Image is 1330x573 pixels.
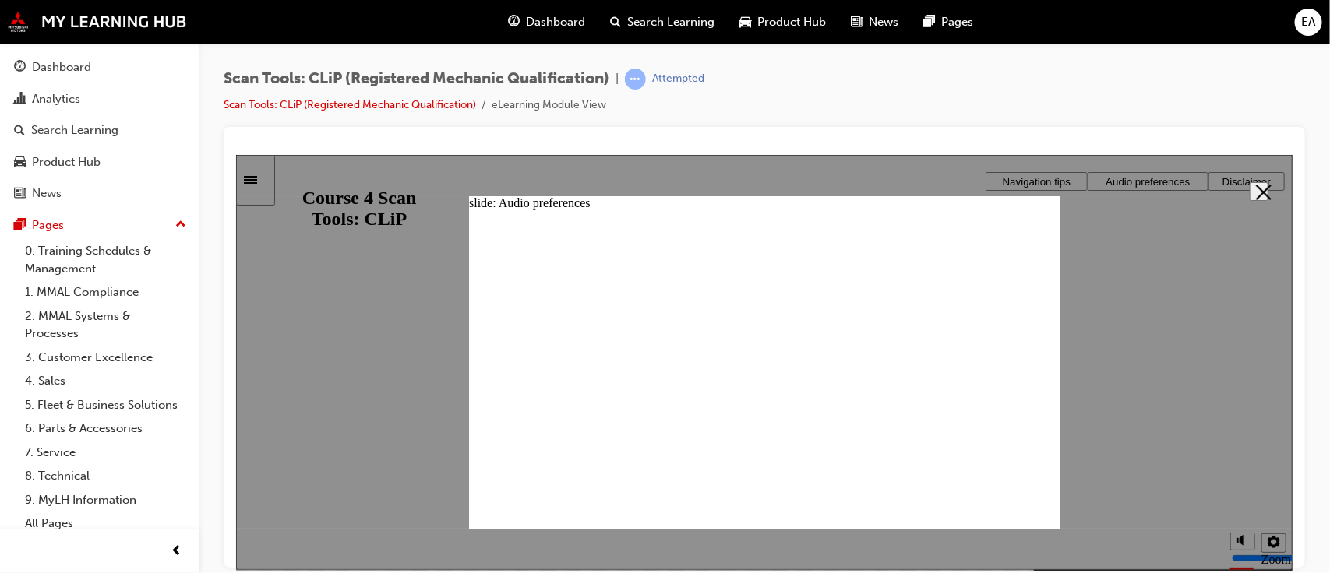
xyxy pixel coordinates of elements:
[6,211,192,240] button: Pages
[924,12,936,32] span: pages-icon
[740,12,752,32] span: car-icon
[6,148,192,177] a: Product Hub
[496,6,598,38] a: guage-iconDashboard
[19,488,192,512] a: 9. MyLH Information
[758,13,827,31] span: Product Hub
[1295,9,1322,36] button: EA
[912,6,986,38] a: pages-iconPages
[6,53,192,82] a: Dashboard
[224,70,609,88] span: Scan Tools: CLiP (Registered Mechanic Qualification)
[14,93,26,107] span: chart-icon
[1014,27,1032,46] button: Close
[32,185,62,202] div: News
[598,6,728,38] a: search-iconSearch Learning
[6,85,192,114] a: Analytics
[19,417,192,441] a: 6. Parts & Accessories
[19,464,192,488] a: 8. Technical
[1302,13,1316,31] span: EA
[32,58,91,76] div: Dashboard
[728,6,839,38] a: car-iconProduct Hub
[6,179,192,208] a: News
[611,12,622,32] span: search-icon
[175,215,186,235] span: up-icon
[14,156,26,170] span: car-icon
[31,121,118,139] div: Search Learning
[942,13,974,31] span: Pages
[32,153,101,171] div: Product Hub
[224,98,476,111] a: Scan Tools: CLiP (Registered Mechanic Qualification)
[839,6,912,38] a: news-iconNews
[628,13,715,31] span: Search Learning
[19,369,192,393] a: 4. Sales
[19,393,192,417] a: 5. Fleet & Business Solutions
[8,12,187,32] img: mmal
[19,280,192,304] a: 1. MMAL Compliance
[6,50,192,211] button: DashboardAnalyticsSearch LearningProduct HubNews
[6,116,192,145] a: Search Learning
[14,61,26,75] span: guage-icon
[509,12,520,32] span: guage-icon
[19,441,192,465] a: 7. Service
[32,90,80,108] div: Analytics
[19,511,192,536] a: All Pages
[14,187,26,201] span: news-icon
[625,69,646,90] span: learningRecordVerb_ATTEMPT-icon
[616,70,619,88] span: |
[852,12,863,32] span: news-icon
[652,72,704,86] div: Attempted
[19,304,192,346] a: 2. MMAL Systems & Processes
[527,13,586,31] span: Dashboard
[14,124,25,138] span: search-icon
[19,239,192,280] a: 0. Training Schedules & Management
[870,13,899,31] span: News
[32,216,64,234] div: Pages
[492,97,606,114] li: eLearning Module View
[19,346,192,370] a: 3. Customer Excellence
[171,542,183,561] span: prev-icon
[14,219,26,233] span: pages-icon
